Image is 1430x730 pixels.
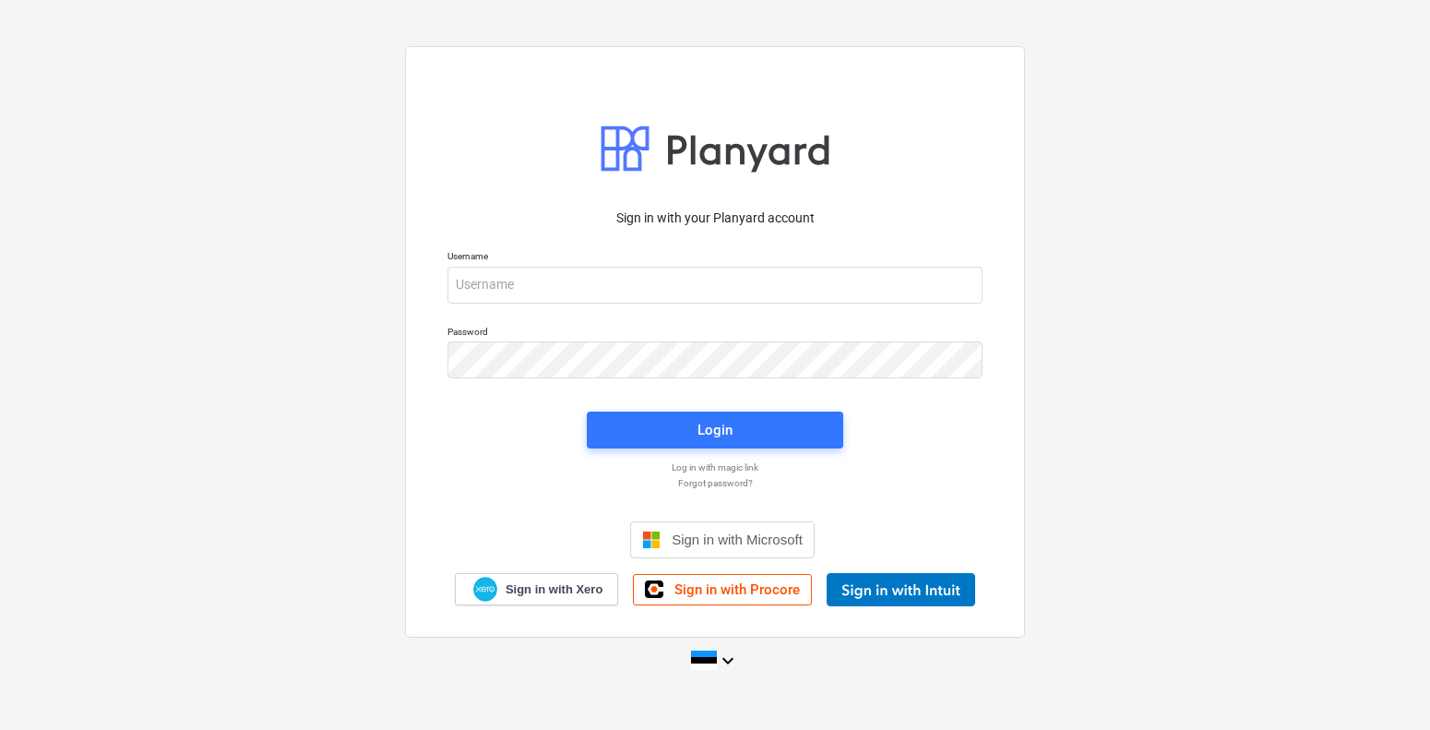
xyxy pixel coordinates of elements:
button: Login [587,412,843,449]
p: Password [447,326,983,341]
p: Sign in with your Planyard account [447,209,983,228]
a: Log in with magic link [438,461,992,473]
a: Sign in with Xero [455,573,619,605]
a: Forgot password? [438,477,992,489]
span: Sign in with Procore [674,581,800,598]
img: Microsoft logo [642,531,661,549]
a: Sign in with Procore [633,574,812,605]
div: Login [697,418,733,442]
p: Username [447,250,983,266]
span: Sign in with Xero [506,581,602,598]
span: Sign in with Microsoft [672,532,803,547]
img: Xero logo [473,577,497,602]
input: Username [447,267,983,304]
i: keyboard_arrow_down [717,650,739,672]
